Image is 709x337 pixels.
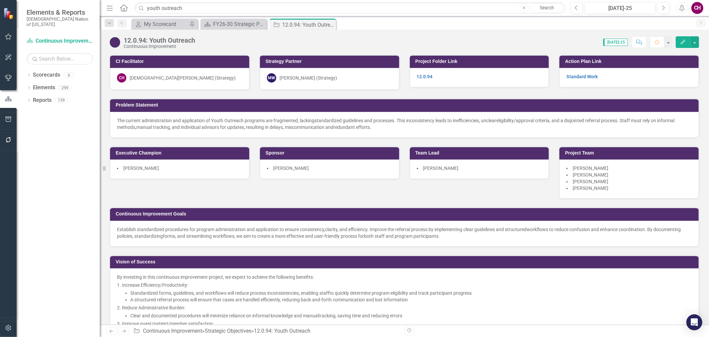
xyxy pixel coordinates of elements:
a: Reports [33,97,52,104]
span: [PERSON_NAME] [423,166,459,171]
div: [DEMOGRAPHIC_DATA][PERSON_NAME] (Strategy) [130,75,236,81]
h3: Continuous Improvement Goals [116,211,695,216]
div: [PERSON_NAME] (Strategy) [280,75,337,81]
a: Continuous Improvement [27,37,93,45]
button: [DATE]-25 [585,2,655,14]
a: Elements [33,84,55,92]
button: CH [691,2,703,14]
span: By investing in this continuous improvement project, we expect to achieve the following benefits: [117,274,314,280]
span: Establish standardized procedures for program administration and application to ensure consistency, [117,227,325,232]
a: Continuous Improvement [143,328,202,334]
h3: Project Team [565,151,695,156]
h3: Project Folder Link [415,59,546,64]
span: standardized guidelines and processes. This inconsistency leads to inefficiencies, unclear [314,118,496,123]
div: 259 [59,85,71,91]
h3: Problem Statement [116,103,695,108]
p: ​ [122,282,692,288]
span: clarity, and efficiency. Improve the referral process by implementing clear guidelines and struct... [325,227,527,232]
span: Improve guest/patient/member satisfaction: [122,321,214,326]
h3: Strategy Partner [266,59,396,64]
h3: Vision of Success [116,259,695,264]
a: FY26-30 Strategic Plan [202,20,265,28]
input: Search Below... [27,53,93,65]
span: redundant efforts. [333,125,371,130]
input: Search ClearPoint... [135,2,565,14]
span: [PERSON_NAME] [573,185,608,191]
div: FY26-30 Strategic Plan [213,20,265,28]
span: Elements & Reports [27,8,93,16]
a: Search [531,3,564,13]
span: [PERSON_NAME] [573,166,608,171]
div: 12.0.94: Youth Outreach [124,37,195,44]
div: » » [133,327,399,335]
span: Increase Efficiency/Productivity: [122,282,188,288]
div: My Scorecard [144,20,188,28]
a: 12.0.94 [417,74,433,79]
span: A structured referral process will ensure that cases are handled efficiently, reducing back-and- [130,297,321,302]
p: ​ [122,320,692,327]
span: [DATE]-25 [603,39,628,46]
small: [DEMOGRAPHIC_DATA] Nation of [US_STATE] [27,16,93,27]
a: Strategic Objectives [205,328,251,334]
a: Scorecards [33,71,60,79]
span: manual tracking, and individual advisors for updates, resulting in delays, miscommunication and [136,125,333,130]
img: CI In Progress [110,37,120,48]
span: The current administration and application of Youth Outreach programs are fragmented, lacking [117,118,314,123]
div: 139 [55,98,68,103]
span: workflows to reduce confusion and enhance coordination. By documenting policies, standardizing [117,227,681,239]
div: Continuous Improvement [124,44,195,49]
h3: Team Lead [415,151,546,156]
span: [PERSON_NAME] [273,166,309,171]
span: [PERSON_NAME] [573,172,608,177]
p: ​ [130,290,692,296]
span: forms, and streamlining workflows, we aim to create a more effective and user-friendly process for [163,233,364,239]
div: 12.0.94: Youth Outreach [282,21,334,29]
div: 6 [63,72,74,78]
div: 12.0.94: Youth Outreach [254,328,310,334]
p: ​ [122,304,692,311]
h3: Executive Champion [116,151,246,156]
h3: Sponsor [266,151,396,156]
span: tracking, saving time and reducing errors [318,313,402,318]
h3: CI Facilitator [116,59,246,64]
div: MW [267,73,276,83]
h3: Action Plan Link [565,59,695,64]
span: both staff and program participants. [364,233,440,239]
span: eligibility/approval criteria, and a disjointed referral process. Staff must rely on informal met... [117,118,674,130]
div: Open Intercom Messenger [686,314,702,330]
span: forth communication and lost information [321,297,408,302]
p: ​ [130,312,692,319]
span: [PERSON_NAME] [123,166,159,171]
p: ​ [117,274,692,280]
div: CH [117,73,126,83]
span: to quickly determine program eligibility and track participant progress [329,290,472,296]
div: [DATE]-25 [587,4,653,12]
a: Standard Work [566,74,598,79]
span: Clear and documented procedures will minimize reliance on informal knowledge and manual [130,313,318,318]
a: My Scorecard [133,20,188,28]
p: ​ [130,296,692,303]
span: Standardized forms, guidelines, and workflows will reduce process inconsistencies, enabling staff [130,290,329,296]
img: ClearPoint Strategy [3,8,15,19]
span: Reduce Administrative Burden: [122,305,185,310]
span: [PERSON_NAME] [573,179,608,184]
